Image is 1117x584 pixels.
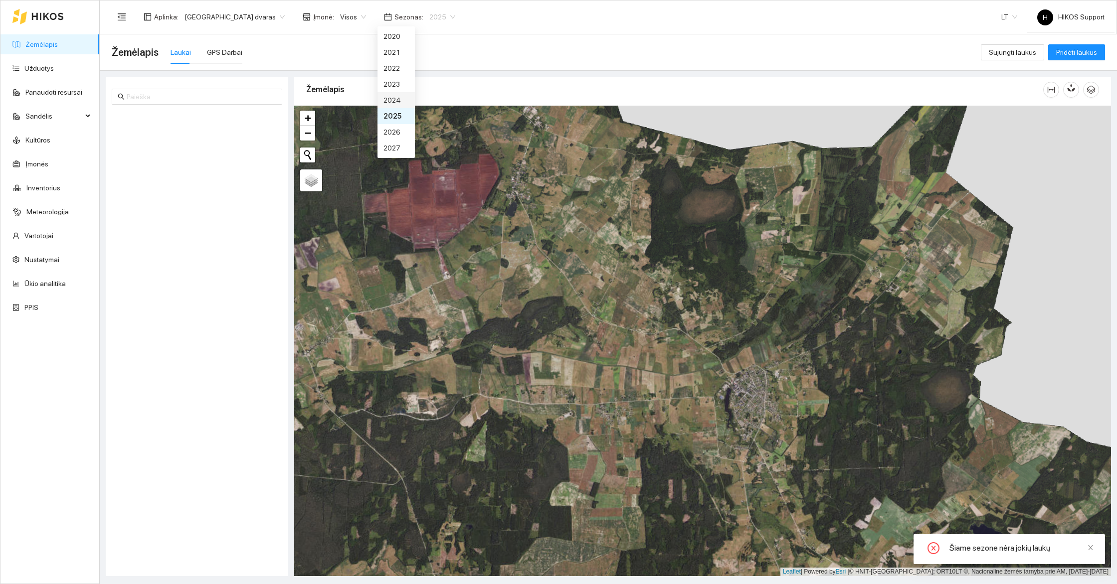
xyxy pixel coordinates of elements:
[383,79,409,90] div: 2023
[949,542,1093,554] div: Šiame sezone nėra jokių laukų
[171,47,191,58] div: Laukai
[24,303,38,311] a: PPIS
[300,169,322,191] a: Layers
[780,568,1111,576] div: | Powered by © HNIT-[GEOGRAPHIC_DATA]; ORT10LT ©, Nacionalinė žemės tarnyba prie AM, [DATE]-[DATE]
[1044,86,1059,94] span: column-width
[377,92,415,108] div: 2024
[384,13,392,21] span: calendar
[377,60,415,76] div: 2022
[305,112,311,124] span: +
[127,91,276,102] input: Paieška
[928,542,939,556] span: close-circle
[144,13,152,21] span: layout
[118,93,125,100] span: search
[981,44,1044,60] button: Sujungti laukus
[24,232,53,240] a: Vartotojai
[1037,13,1105,21] span: HIKOS Support
[25,136,50,144] a: Kultūros
[989,47,1036,58] span: Sujungti laukus
[313,11,334,22] span: Įmonė :
[26,208,69,216] a: Meteorologija
[26,184,60,192] a: Inventorius
[117,12,126,21] span: menu-fold
[300,147,315,162] button: Initiate a new search
[848,568,849,575] span: |
[340,9,366,24] span: Visos
[383,31,409,42] div: 2020
[300,111,315,126] a: Zoom in
[25,88,82,96] a: Panaudoti resursai
[377,108,415,124] div: 2025
[377,44,415,60] div: 2021
[1001,9,1017,24] span: LT
[981,48,1044,56] a: Sujungti laukus
[377,76,415,92] div: 2023
[377,124,415,140] div: 2026
[24,64,54,72] a: Užduotys
[25,160,48,168] a: Įmonės
[1043,9,1048,25] span: H
[383,63,409,74] div: 2022
[1087,544,1094,551] span: close
[383,127,409,138] div: 2026
[1056,47,1097,58] span: Pridėti laukus
[429,9,455,24] span: 2025
[383,47,409,58] div: 2021
[377,28,415,44] div: 2020
[394,11,423,22] span: Sezonas :
[383,111,409,122] div: 2025
[1048,44,1105,60] button: Pridėti laukus
[383,95,409,106] div: 2024
[383,143,409,153] div: 2027
[377,140,415,156] div: 2027
[783,568,801,575] a: Leaflet
[305,127,311,139] span: −
[1048,48,1105,56] a: Pridėti laukus
[207,47,242,58] div: GPS Darbai
[24,256,59,264] a: Nustatymai
[836,568,846,575] a: Esri
[25,106,82,126] span: Sandėlis
[24,280,66,288] a: Ūkio analitika
[303,13,311,21] span: shop
[306,75,1043,104] div: Žemėlapis
[112,44,159,60] span: Žemėlapis
[25,40,58,48] a: Žemėlapis
[185,9,285,24] span: Ilzenbergo dvaras
[1043,82,1059,98] button: column-width
[112,7,132,27] button: menu-fold
[300,126,315,141] a: Zoom out
[154,11,179,22] span: Aplinka :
